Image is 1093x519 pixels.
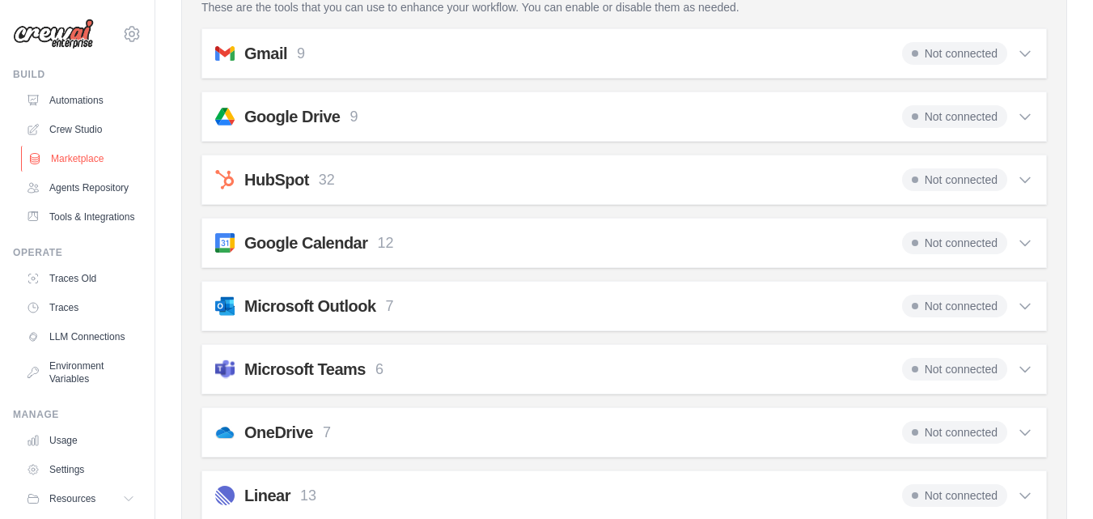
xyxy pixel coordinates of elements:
h2: Google Calendar [244,232,368,254]
h2: OneDrive [244,421,313,444]
img: gmail.svg [215,44,235,63]
span: Not connected [902,295,1007,317]
p: 32 [319,169,335,191]
h2: Google Drive [244,105,340,128]
span: Not connected [902,484,1007,507]
a: Settings [19,457,142,483]
p: 12 [378,232,394,254]
a: Tools & Integrations [19,204,142,230]
a: Automations [19,87,142,113]
h2: Microsoft Outlook [244,295,376,317]
button: Resources [19,486,142,512]
p: 7 [386,296,394,317]
img: hubspot.svg [215,170,235,189]
img: googledrive.svg [215,107,235,126]
p: 7 [323,422,331,444]
a: Environment Variables [19,353,142,392]
a: Usage [19,428,142,453]
p: 9 [350,106,358,128]
h2: Linear [244,484,290,507]
a: Marketplace [21,146,143,172]
img: onedrive.svg [215,423,235,442]
a: Traces [19,295,142,321]
a: LLM Connections [19,324,142,350]
h2: HubSpot [244,168,309,191]
img: googleCalendar.svg [215,233,235,253]
img: linear.svg [215,486,235,505]
span: Not connected [902,358,1007,381]
img: Logo [13,19,94,49]
div: Build [13,68,142,81]
span: Resources [49,492,95,505]
a: Crew Studio [19,117,142,143]
span: Not connected [902,168,1007,191]
span: Not connected [902,42,1007,65]
img: microsoftTeams.svg [215,359,235,379]
img: outlook.svg [215,296,235,316]
h2: Gmail [244,42,287,65]
h2: Microsoft Teams [244,358,366,381]
a: Agents Repository [19,175,142,201]
a: Traces Old [19,266,142,291]
p: 13 [300,485,316,507]
span: Not connected [902,232,1007,254]
div: Manage [13,408,142,421]
p: 6 [375,359,383,381]
span: Not connected [902,105,1007,128]
span: Not connected [902,421,1007,444]
div: Operate [13,246,142,259]
p: 9 [297,43,305,65]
